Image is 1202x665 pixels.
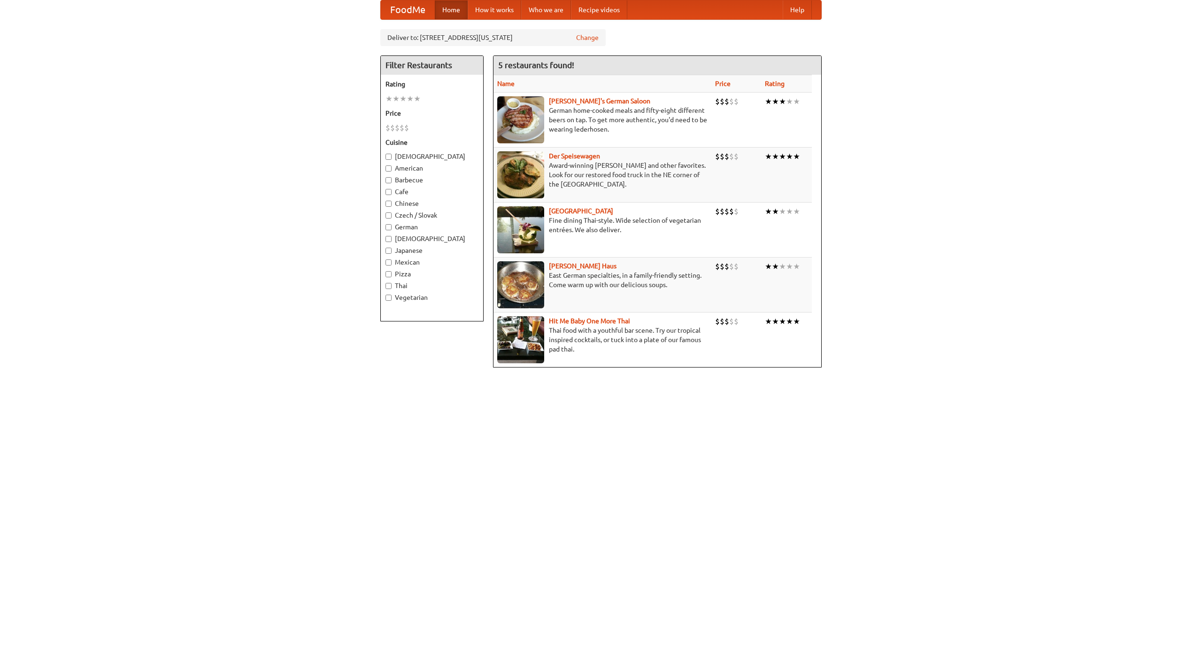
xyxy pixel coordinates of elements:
li: $ [395,123,400,133]
a: FoodMe [381,0,435,19]
label: [DEMOGRAPHIC_DATA] [385,152,478,161]
h5: Price [385,109,478,118]
p: Fine dining Thai-style. Wide selection of vegetarian entrées. We also deliver. [497,216,708,235]
li: $ [734,261,739,272]
li: ★ [393,94,400,104]
input: Chinese [385,201,392,207]
label: [DEMOGRAPHIC_DATA] [385,234,478,243]
label: American [385,164,478,173]
li: $ [734,151,739,162]
li: ★ [793,261,800,272]
li: $ [720,316,724,327]
label: Cafe [385,187,478,196]
a: Der Speisewagen [549,152,600,160]
li: $ [724,151,729,162]
li: $ [729,261,734,272]
li: $ [390,123,395,133]
input: Cafe [385,189,392,195]
li: $ [400,123,404,133]
div: Deliver to: [STREET_ADDRESS][US_STATE] [380,29,606,46]
a: How it works [468,0,521,19]
a: Rating [765,80,785,87]
li: ★ [765,261,772,272]
a: Home [435,0,468,19]
h5: Rating [385,79,478,89]
li: ★ [786,151,793,162]
li: $ [715,206,720,217]
input: [DEMOGRAPHIC_DATA] [385,236,392,242]
input: Vegetarian [385,295,392,301]
li: $ [715,151,720,162]
li: $ [715,261,720,272]
li: $ [720,261,724,272]
label: Barbecue [385,175,478,185]
label: Mexican [385,258,478,267]
li: $ [715,96,720,107]
li: ★ [385,94,393,104]
a: Change [576,33,599,42]
li: ★ [779,151,786,162]
img: babythai.jpg [497,316,544,363]
a: [PERSON_NAME] Haus [549,262,616,270]
li: $ [729,96,734,107]
li: ★ [765,96,772,107]
li: ★ [772,96,779,107]
li: $ [385,123,390,133]
label: German [385,222,478,232]
input: Mexican [385,259,392,266]
a: Price [715,80,731,87]
li: $ [720,151,724,162]
a: Hit Me Baby One More Thai [549,317,630,325]
li: $ [715,316,720,327]
li: ★ [400,94,407,104]
a: Recipe videos [571,0,627,19]
li: ★ [765,151,772,162]
input: [DEMOGRAPHIC_DATA] [385,154,392,160]
img: speisewagen.jpg [497,151,544,198]
li: $ [729,151,734,162]
input: Japanese [385,248,392,254]
li: ★ [786,206,793,217]
h5: Cuisine [385,138,478,147]
li: $ [724,316,729,327]
label: Chinese [385,199,478,208]
label: Pizza [385,269,478,279]
ng-pluralize: 5 restaurants found! [498,61,574,70]
li: $ [720,206,724,217]
input: American [385,165,392,172]
li: $ [724,96,729,107]
h4: Filter Restaurants [381,56,483,75]
li: ★ [793,316,800,327]
li: $ [729,316,734,327]
img: kohlhaus.jpg [497,261,544,308]
li: $ [734,96,739,107]
p: Award-winning [PERSON_NAME] and other favorites. Look for our restored food truck in the NE corne... [497,161,708,189]
li: ★ [793,151,800,162]
label: Thai [385,281,478,290]
li: ★ [793,96,800,107]
input: Thai [385,283,392,289]
li: ★ [786,316,793,327]
li: $ [724,261,729,272]
li: ★ [772,316,779,327]
li: ★ [772,261,779,272]
li: ★ [786,96,793,107]
li: ★ [772,151,779,162]
li: ★ [779,96,786,107]
li: $ [720,96,724,107]
li: $ [404,123,409,133]
input: German [385,224,392,230]
a: Who we are [521,0,571,19]
li: $ [724,206,729,217]
li: ★ [414,94,421,104]
input: Czech / Slovak [385,212,392,219]
a: [PERSON_NAME]'s German Saloon [549,97,650,105]
p: Thai food with a youthful bar scene. Try our tropical inspired cocktails, or tuck into a plate of... [497,326,708,354]
a: Help [783,0,812,19]
li: ★ [765,206,772,217]
a: [GEOGRAPHIC_DATA] [549,207,613,215]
